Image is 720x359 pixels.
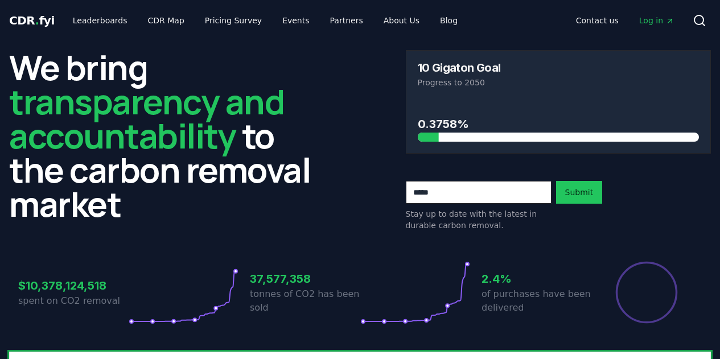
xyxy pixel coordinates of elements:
[18,277,129,294] h3: $10,378,124,518
[64,10,137,31] a: Leaderboards
[615,261,678,324] div: Percentage of sales delivered
[567,10,628,31] a: Contact us
[418,62,501,73] h3: 10 Gigaton Goal
[250,287,360,315] p: tonnes of CO2 has been sold
[9,14,55,27] span: CDR fyi
[273,10,318,31] a: Events
[418,77,700,88] p: Progress to 2050
[9,78,284,159] span: transparency and accountability
[482,270,592,287] h3: 2.4%
[139,10,194,31] a: CDR Map
[418,115,700,133] h3: 0.3758%
[321,10,372,31] a: Partners
[375,10,429,31] a: About Us
[431,10,467,31] a: Blog
[18,294,129,308] p: spent on CO2 removal
[630,10,684,31] a: Log in
[567,10,684,31] nav: Main
[556,181,603,204] button: Submit
[639,15,674,26] span: Log in
[9,13,55,28] a: CDR.fyi
[250,270,360,287] h3: 37,577,358
[35,14,39,27] span: .
[406,208,552,231] p: Stay up to date with the latest in durable carbon removal.
[196,10,271,31] a: Pricing Survey
[482,287,592,315] p: of purchases have been delivered
[9,50,315,221] h2: We bring to the carbon removal market
[64,10,467,31] nav: Main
